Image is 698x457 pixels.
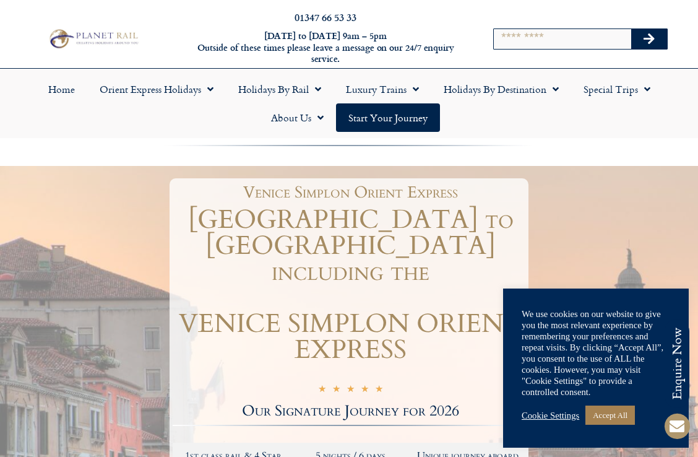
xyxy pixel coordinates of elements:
i: ☆ [332,385,340,396]
i: ☆ [361,385,369,396]
a: Home [36,75,87,103]
h6: [DATE] to [DATE] 9am – 5pm Outside of these times please leave a message on our 24/7 enquiry serv... [189,30,462,65]
a: Start your Journey [336,103,440,132]
i: ☆ [375,385,383,396]
a: Orient Express Holidays [87,75,226,103]
button: Search [631,29,667,49]
h1: Venice Simplon Orient Express [179,185,522,201]
i: ☆ [347,385,355,396]
a: 01347 66 53 33 [295,10,356,24]
h2: Our Signature Journey for 2026 [173,404,528,419]
div: We use cookies on our website to give you the most relevant experience by remembering your prefer... [522,308,670,398]
a: Luxury Trains [334,75,431,103]
a: About Us [259,103,336,132]
i: ☆ [318,385,326,396]
a: Cookie Settings [522,410,579,421]
img: Planet Rail Train Holidays Logo [46,27,140,50]
a: Holidays by Destination [431,75,571,103]
a: Special Trips [571,75,663,103]
nav: Menu [6,75,692,132]
h1: [GEOGRAPHIC_DATA] to [GEOGRAPHIC_DATA] including the VENICE SIMPLON ORIENT EXPRESS [173,207,528,363]
a: Holidays by Rail [226,75,334,103]
a: Accept All [585,406,635,425]
div: 5/5 [318,383,383,396]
